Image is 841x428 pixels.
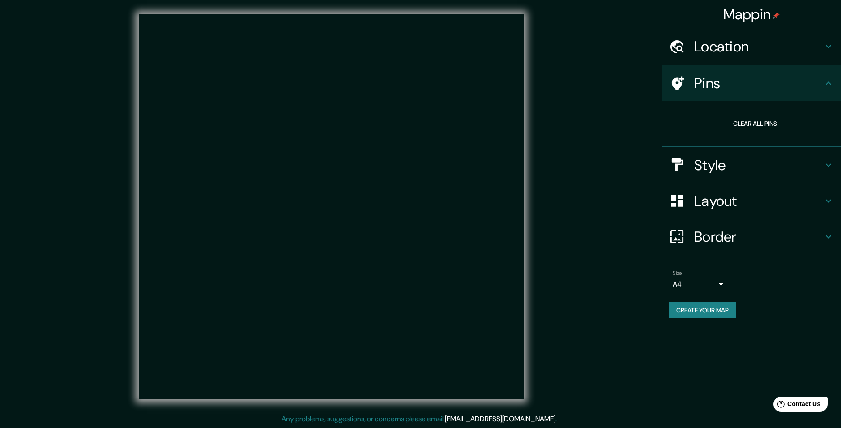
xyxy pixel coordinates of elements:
div: Border [662,219,841,255]
button: Clear all pins [726,116,784,132]
h4: Border [694,228,823,246]
img: pin-icon.png [773,12,780,19]
iframe: Help widget launcher [761,393,831,418]
button: Create your map [669,302,736,319]
div: Layout [662,183,841,219]
div: Style [662,147,841,183]
p: Any problems, suggestions, or concerns please email . [282,414,557,424]
h4: Layout [694,192,823,210]
h4: Style [694,156,823,174]
label: Size [673,269,682,277]
h4: Pins [694,74,823,92]
div: Pins [662,65,841,101]
div: . [557,414,558,424]
div: A4 [673,277,726,291]
div: Location [662,29,841,64]
div: . [558,414,560,424]
h4: Mappin [723,5,780,23]
a: [EMAIL_ADDRESS][DOMAIN_NAME] [445,414,555,424]
h4: Location [694,38,823,56]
